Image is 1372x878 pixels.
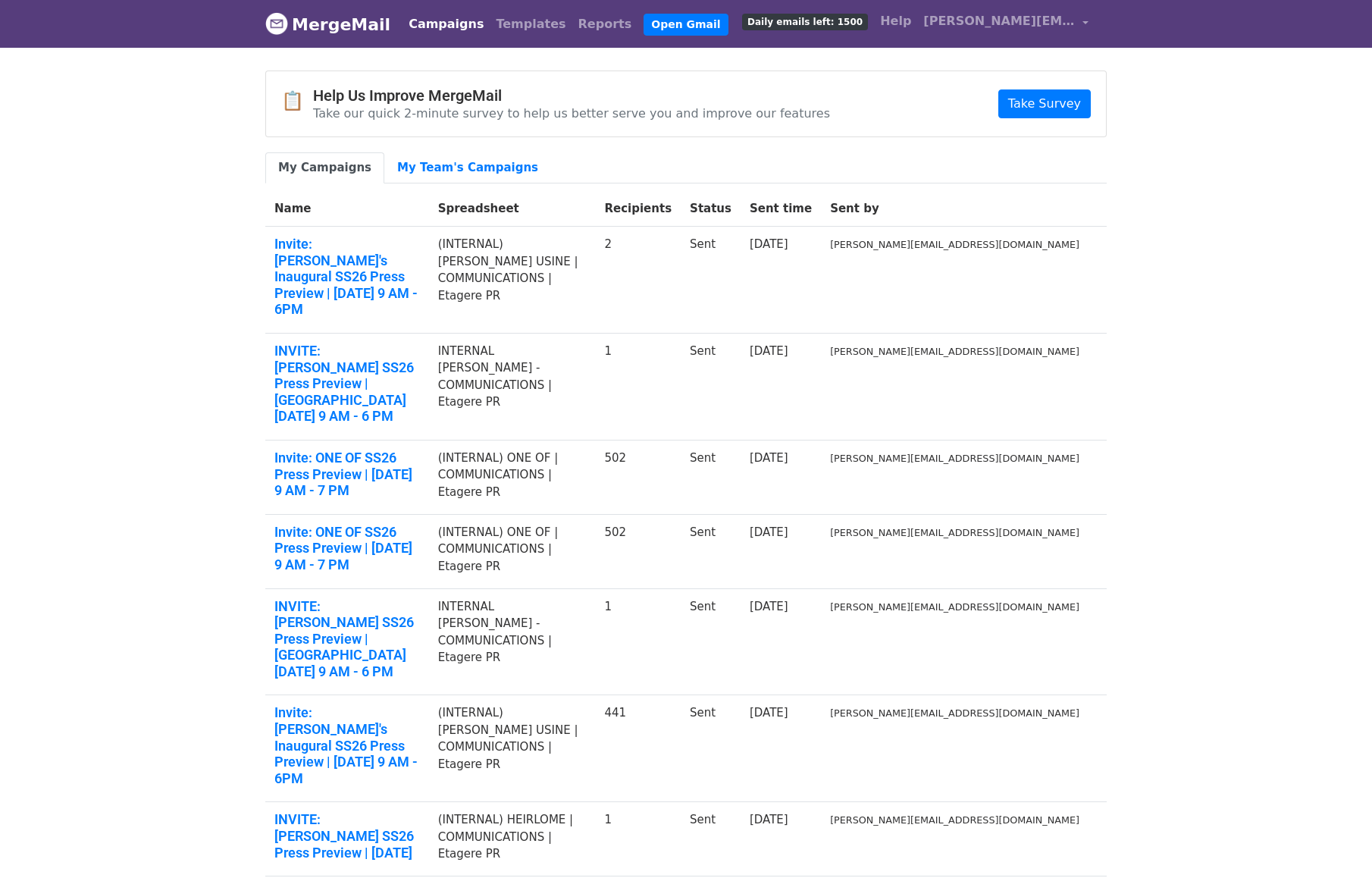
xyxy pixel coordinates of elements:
td: (INTERNAL) ONE OF | COMMUNICATIONS | Etagere PR [429,514,596,588]
a: [DATE] [750,525,788,539]
a: [DATE] [750,813,788,826]
td: Sent [681,440,741,514]
span: Daily emails left: 1500 [742,14,868,30]
a: My Campaigns [265,152,384,183]
th: Status [681,191,741,227]
td: 441 [595,695,681,802]
a: Take Survey [998,89,1091,118]
a: MergeMail [265,8,390,40]
a: [DATE] [750,237,788,251]
span: 📋 [281,90,313,112]
small: [PERSON_NAME][EMAIL_ADDRESS][DOMAIN_NAME] [830,601,1079,613]
td: 502 [595,440,681,514]
a: [DATE] [750,600,788,613]
th: Sent by [821,191,1089,227]
th: Recipients [595,191,681,227]
img: MergeMail logo [265,12,288,35]
small: [PERSON_NAME][EMAIL_ADDRESS][DOMAIN_NAME] [830,346,1079,357]
a: Open Gmail [644,14,728,36]
small: [PERSON_NAME][EMAIL_ADDRESS][DOMAIN_NAME] [830,814,1079,826]
td: Sent [681,227,741,334]
td: 1 [595,588,681,695]
small: [PERSON_NAME][EMAIL_ADDRESS][DOMAIN_NAME] [830,707,1079,719]
small: [PERSON_NAME][EMAIL_ADDRESS][DOMAIN_NAME] [830,453,1079,464]
a: [DATE] [750,706,788,720]
td: Sent [681,588,741,695]
a: Daily emails left: 1500 [736,6,874,36]
td: (INTERNAL) ONE OF | COMMUNICATIONS | Etagere PR [429,440,596,514]
a: INVITE: [PERSON_NAME] SS26 Press Preview | [GEOGRAPHIC_DATA][DATE] 9 AM - 6 PM [274,598,420,680]
small: [PERSON_NAME][EMAIL_ADDRESS][DOMAIN_NAME] [830,239,1079,250]
p: Take our quick 2-minute survey to help us better serve you and improve our features [313,105,830,121]
td: Sent [681,333,741,440]
td: INTERNAL [PERSON_NAME] - COMMUNICATIONS | Etagere PR [429,588,596,695]
a: INVITE: [PERSON_NAME] SS26 Press Preview | [DATE] [274,811,420,861]
a: Templates [490,9,572,39]
a: Invite: [PERSON_NAME]'s Inaugural SS26 Press Preview | [DATE] 9 AM - 6PM [274,236,420,318]
td: 1 [595,333,681,440]
td: Sent [681,695,741,802]
a: Campaigns [403,9,490,39]
th: Name [265,191,429,227]
td: (INTERNAL) HEIRLOME | COMMUNICATIONS | Etagere PR [429,802,596,876]
td: 2 [595,227,681,334]
th: Sent time [741,191,821,227]
small: [PERSON_NAME][EMAIL_ADDRESS][DOMAIN_NAME] [830,527,1079,538]
td: (INTERNAL) [PERSON_NAME] USINE | COMMUNICATIONS | Etagere PR [429,227,596,334]
td: INTERNAL [PERSON_NAME] - COMMUNICATIONS | Etagere PR [429,333,596,440]
td: 502 [595,514,681,588]
a: Invite: ONE OF SS26 Press Preview | [DATE] 9 AM - 7 PM [274,524,420,573]
a: [DATE] [750,451,788,465]
a: Reports [572,9,638,39]
a: My Team's Campaigns [384,152,551,183]
a: Invite: ONE OF SS26 Press Preview | [DATE] 9 AM - 7 PM [274,450,420,499]
a: [PERSON_NAME][EMAIL_ADDRESS][DOMAIN_NAME] [917,6,1095,42]
a: [DATE] [750,344,788,358]
td: 1 [595,802,681,876]
a: Help [874,6,917,36]
a: INVITE: [PERSON_NAME] SS26 Press Preview | [GEOGRAPHIC_DATA][DATE] 9 AM - 6 PM [274,343,420,425]
td: Sent [681,802,741,876]
span: [PERSON_NAME][EMAIL_ADDRESS][DOMAIN_NAME] [923,12,1075,30]
td: (INTERNAL) [PERSON_NAME] USINE | COMMUNICATIONS | Etagere PR [429,695,596,802]
td: Sent [681,514,741,588]
h4: Help Us Improve MergeMail [313,86,830,105]
a: Invite: [PERSON_NAME]'s Inaugural SS26 Press Preview | [DATE] 9 AM - 6PM [274,704,420,786]
th: Spreadsheet [429,191,596,227]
